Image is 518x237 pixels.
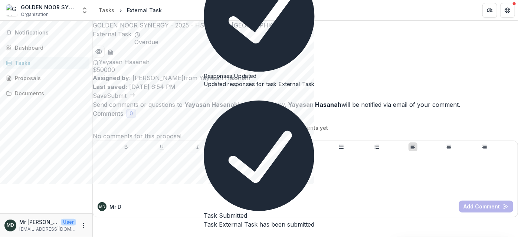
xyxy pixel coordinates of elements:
div: GOLDEN NOOR SYNERGY [21,3,76,11]
img: GOLDEN NOOR SYNERGY [6,4,18,16]
a: Tasks [3,57,89,69]
span: Organization [21,11,49,18]
button: Add Comment [459,201,513,213]
strong: Assigned by [93,74,129,82]
button: Partners [482,3,497,18]
div: Documents [15,89,83,97]
a: Documents [3,87,89,99]
strong: Last saved: [93,83,127,90]
button: download-word-button [108,47,114,56]
h2: Comments [93,110,123,117]
span: Notifications [15,30,86,36]
button: Align Center [445,142,453,151]
p: [EMAIL_ADDRESS][DOMAIN_NAME] [19,226,76,233]
button: Bullet List [337,142,346,151]
button: More [79,221,88,230]
button: Align Left [409,142,417,151]
p: [DATE] 6:54 PM [93,82,518,91]
p: No comments yet [93,124,518,132]
button: Heading 1 [265,142,274,151]
a: Tasks [96,5,117,16]
nav: breadcrumb [96,5,165,16]
button: Align Right [480,142,489,151]
button: Bold [122,142,131,151]
button: Submit [107,91,135,100]
div: Send comments or questions to in the box below. will be notified via email of your comment. [93,100,518,109]
div: Mr Dastan [99,205,105,209]
a: Proposals [3,72,89,84]
button: Save [93,91,107,100]
button: Heading 2 [301,142,310,151]
div: Proposals [15,74,83,82]
span: Yayasan Hasanah [99,58,150,66]
div: Dashboard [15,44,83,52]
strong: Yayasan Hasanah [288,101,341,108]
button: Preview b2b8894b-f676-43bb-b4da-5cfbcc5472ca.pdf [93,46,105,57]
p: User [61,219,76,226]
span: Overdue [134,39,158,46]
p: Mr D [109,203,121,211]
button: Notifications [3,27,89,39]
button: Open entity switcher [79,3,90,18]
p: : [PERSON_NAME] from Yayasan Hasanah [93,73,518,82]
strong: Yayasan Hasanah [184,101,238,108]
button: Get Help [500,3,515,18]
button: Underline [157,142,166,151]
div: Mr Dastan [7,223,14,228]
div: Tasks [99,6,114,14]
p: No comments for this proposal [93,132,518,141]
div: External Task [127,6,162,14]
h2: External Task [93,30,131,46]
button: Ordered List [373,142,381,151]
span: $ 50000 [93,66,518,73]
div: Tasks [15,59,83,67]
p: GOLDEN NOOR SYNERGY - 2025 - HSEF2025 - [GEOGRAPHIC_DATA] [93,21,518,30]
a: Dashboard [3,42,89,54]
p: Mr [PERSON_NAME] [19,218,58,226]
span: 0 [129,111,133,117]
button: Strike [229,142,238,151]
button: Italicize [193,142,202,151]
